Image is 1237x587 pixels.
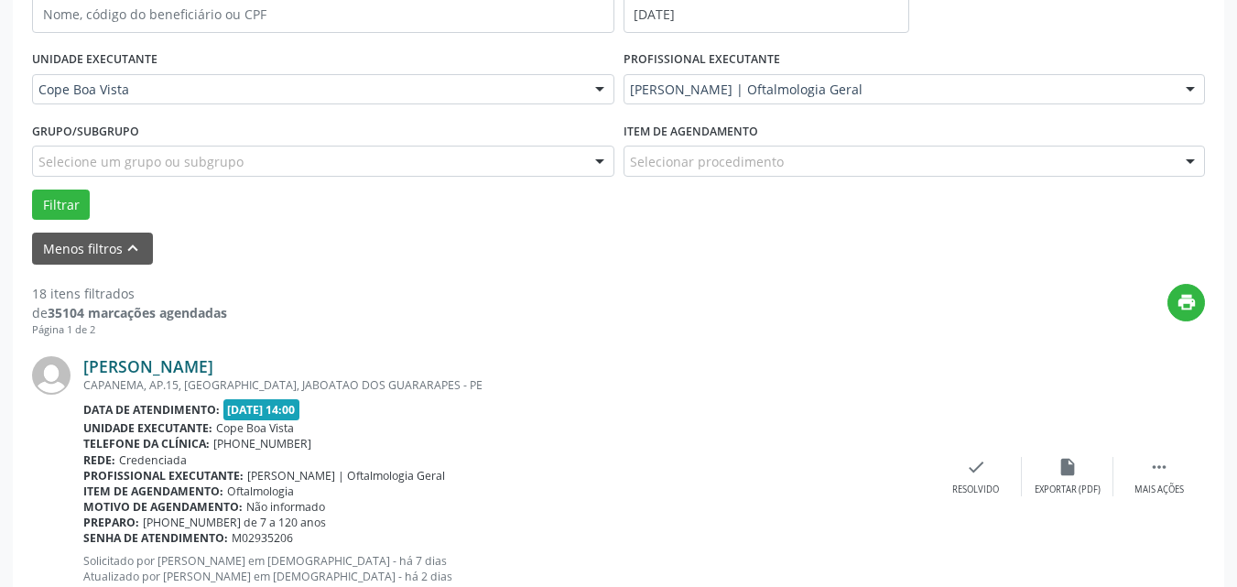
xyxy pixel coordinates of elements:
b: Senha de atendimento: [83,530,228,546]
b: Telefone da clínica: [83,436,210,451]
b: Item de agendamento: [83,484,223,499]
i: check [966,457,986,477]
label: Item de agendamento [624,117,758,146]
b: Preparo: [83,515,139,530]
button: Filtrar [32,190,90,221]
div: de [32,303,227,322]
span: [PERSON_NAME] | Oftalmologia Geral [630,81,1168,99]
label: PROFISSIONAL EXECUTANTE [624,46,780,74]
i: insert_drive_file [1058,457,1078,477]
span: Cope Boa Vista [216,420,294,436]
div: CAPANEMA, AP.15, [GEOGRAPHIC_DATA], JABOATAO DOS GUARARAPES - PE [83,377,930,393]
i: keyboard_arrow_up [123,238,143,258]
span: Selecione um grupo ou subgrupo [38,152,244,171]
label: UNIDADE EXECUTANTE [32,46,157,74]
i:  [1149,457,1169,477]
button: print [1167,284,1205,321]
div: Exportar (PDF) [1035,484,1101,496]
a: [PERSON_NAME] [83,356,213,376]
b: Data de atendimento: [83,402,220,418]
span: [DATE] 14:00 [223,399,300,420]
span: Oftalmologia [227,484,294,499]
span: [PERSON_NAME] | Oftalmologia Geral [247,468,445,484]
div: Página 1 de 2 [32,322,227,338]
span: [PHONE_NUMBER] [213,436,311,451]
p: Solicitado por [PERSON_NAME] em [DEMOGRAPHIC_DATA] - há 7 dias Atualizado por [PERSON_NAME] em [D... [83,553,930,584]
div: Resolvido [952,484,999,496]
div: Mais ações [1134,484,1184,496]
span: [PHONE_NUMBER] de 7 a 120 anos [143,515,326,530]
b: Motivo de agendamento: [83,499,243,515]
div: 18 itens filtrados [32,284,227,303]
b: Rede: [83,452,115,468]
b: Unidade executante: [83,420,212,436]
img: img [32,356,71,395]
span: Credenciada [119,452,187,468]
span: Selecionar procedimento [630,152,784,171]
b: Profissional executante: [83,468,244,484]
strong: 35104 marcações agendadas [48,304,227,321]
label: Grupo/Subgrupo [32,117,139,146]
span: Cope Boa Vista [38,81,577,99]
button: Menos filtroskeyboard_arrow_up [32,233,153,265]
span: M02935206 [232,530,293,546]
span: Não informado [246,499,325,515]
i: print [1177,292,1197,312]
